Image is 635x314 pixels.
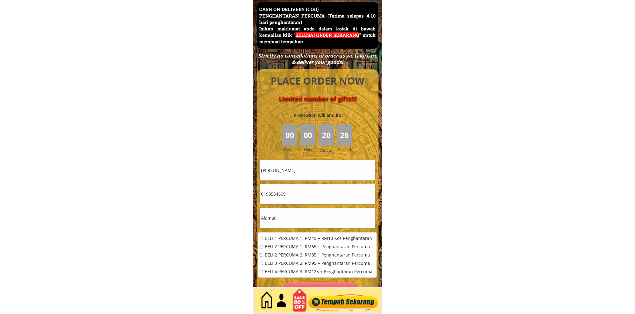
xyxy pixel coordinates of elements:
span: SELESAI ORDER SEKARANG [296,32,359,38]
div: Strictly no cancellations of order as we take care & deliver your goods! [256,53,379,66]
span: BELI 1 PERCUMA 1: RM45 + RM10 Kos Penghantaran [265,236,372,241]
input: Alamat [260,208,375,228]
span: BELI 2 PERCUMA 2: RM85 + Penghantaran Percuma [265,253,372,257]
h4: Limited number of gifts!!! [264,95,371,102]
span: BELI 2 PERCUMA 1: RM65 + Penghantaran Percuma [265,245,372,249]
p: Pesan sekarang [282,282,359,303]
h3: Day [284,147,300,153]
span: BELI 3 PERCUMA 2: RM95 + Penghantaran Percuma [265,261,372,266]
h3: Minute [320,147,333,153]
h3: Promotion will end in: [283,112,352,119]
h4: PLACE ORDER NOW [264,74,371,88]
input: Nama [260,160,375,180]
h3: Second [339,147,354,153]
h3: CASH ON DELIVERY (COD) PENGHANTARAN PERCUMA (Terima selepas 4-10 hari penghantaran) Isikan maklum... [259,6,376,45]
h3: Hour [304,147,317,153]
input: Telefon [260,184,375,204]
span: BELI 4 PERCUMA 3: RM125 + Penghantaran Percuma [265,270,372,274]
